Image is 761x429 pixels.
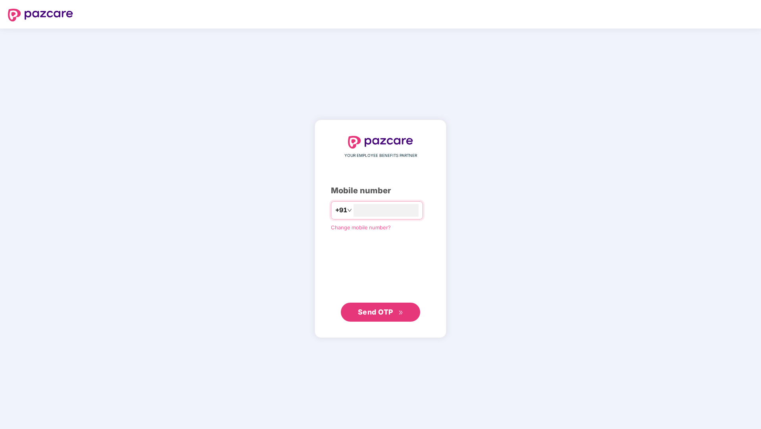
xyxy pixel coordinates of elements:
[331,185,430,197] div: Mobile number
[347,208,352,213] span: down
[344,153,417,159] span: YOUR EMPLOYEE BENEFITS PARTNER
[335,205,347,215] span: +91
[358,308,393,316] span: Send OTP
[341,303,420,322] button: Send OTPdouble-right
[8,9,73,21] img: logo
[398,310,404,315] span: double-right
[348,136,413,149] img: logo
[331,224,391,231] a: Change mobile number?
